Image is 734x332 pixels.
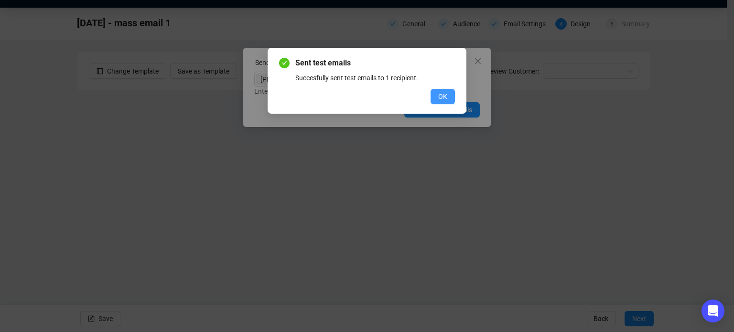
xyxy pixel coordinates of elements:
div: Succesfully sent test emails to 1 recipient. [295,73,455,83]
span: OK [438,91,447,102]
span: Sent test emails [295,57,455,69]
span: check-circle [279,58,290,68]
div: Open Intercom Messenger [702,300,724,322]
button: OK [431,89,455,104]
